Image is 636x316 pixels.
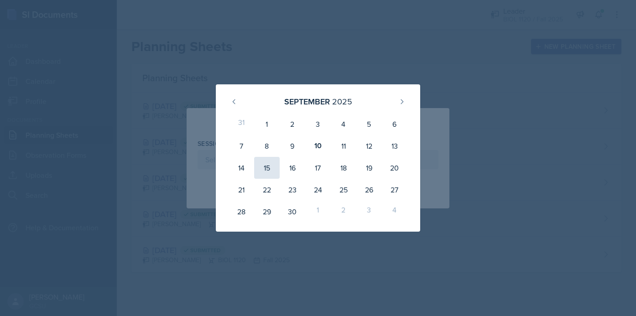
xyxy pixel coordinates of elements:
div: 23 [280,179,305,201]
div: 22 [254,179,280,201]
div: 31 [229,113,254,135]
div: 3 [305,113,331,135]
div: 8 [254,135,280,157]
div: 2025 [332,95,352,108]
div: 4 [331,113,356,135]
div: 27 [382,179,407,201]
div: 15 [254,157,280,179]
div: 29 [254,201,280,223]
div: 12 [356,135,382,157]
div: 30 [280,201,305,223]
div: 5 [356,113,382,135]
div: 26 [356,179,382,201]
div: 7 [229,135,254,157]
div: 18 [331,157,356,179]
div: 21 [229,179,254,201]
div: 6 [382,113,407,135]
div: 1 [305,201,331,223]
div: 19 [356,157,382,179]
div: 3 [356,201,382,223]
div: 11 [331,135,356,157]
div: 13 [382,135,407,157]
div: 28 [229,201,254,223]
div: 4 [382,201,407,223]
div: 9 [280,135,305,157]
div: September [284,95,330,108]
div: 1 [254,113,280,135]
div: 16 [280,157,305,179]
div: 24 [305,179,331,201]
div: 25 [331,179,356,201]
div: 2 [331,201,356,223]
div: 20 [382,157,407,179]
div: 14 [229,157,254,179]
div: 17 [305,157,331,179]
div: 2 [280,113,305,135]
div: 10 [305,135,331,157]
